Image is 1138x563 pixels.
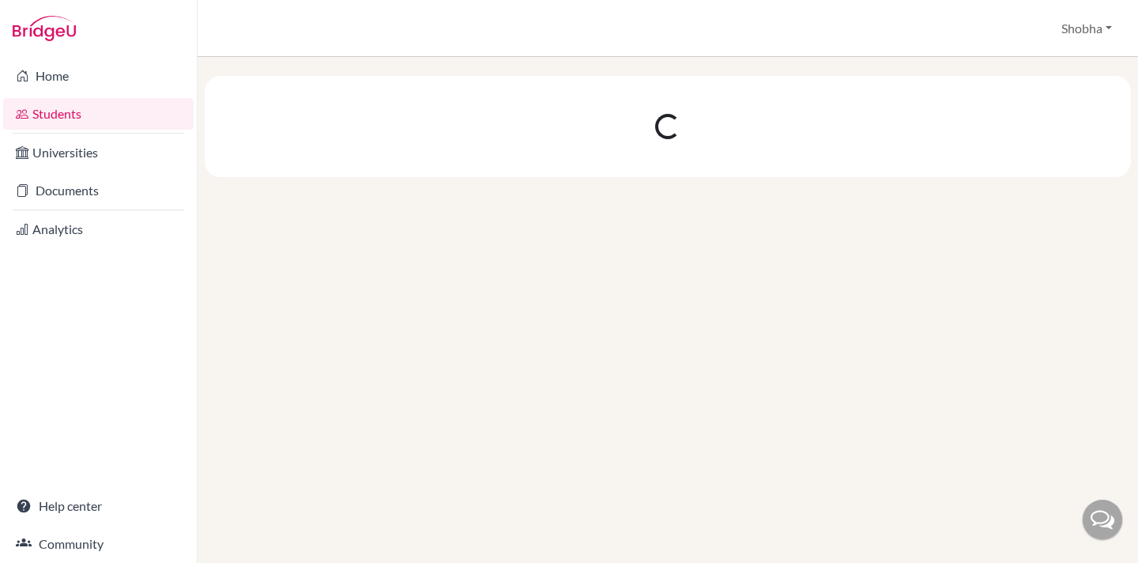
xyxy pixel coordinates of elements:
[3,213,194,245] a: Analytics
[36,11,69,25] span: Help
[3,137,194,168] a: Universities
[1054,13,1119,43] button: Shobha
[3,490,194,522] a: Help center
[13,16,76,41] img: Bridge-U
[3,175,194,206] a: Documents
[3,528,194,560] a: Community
[3,60,194,92] a: Home
[3,98,194,130] a: Students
